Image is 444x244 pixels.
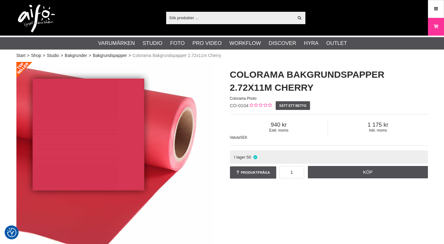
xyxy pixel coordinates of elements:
h1: Colorama Bakgrundspapper 2.72x11m Cherry [230,68,428,94]
img: Revisit consent button [7,228,16,237]
span: I lager [234,155,245,159]
span: > [27,52,29,59]
a: Produktfråga [230,166,276,179]
span: Exkl. moms [230,128,328,133]
a: Foto [170,39,185,47]
a: Studio [143,39,162,47]
a: Discover [269,39,296,47]
a: Pro Video [192,39,222,47]
span: Colorama Bakgrundspapper 2.72x11m Cherry [132,52,221,59]
div: Kundbetyg: 0 [248,102,272,109]
a: Sätt ett betyg [276,101,310,110]
a: Varumärken [98,39,135,47]
button: Samtyckesinställningar [7,227,16,238]
a: Workflow [229,39,261,47]
span: Inkl. moms [328,128,428,133]
span: 1 175 [328,121,428,128]
span: CO-0104 [230,103,249,108]
span: > [61,52,63,59]
a: Outlet [326,39,347,47]
i: I lager [252,155,258,159]
a: Hyra [304,39,318,47]
a: Bakgrundspapper [93,52,127,59]
span: > [88,52,91,59]
span: SEK [240,135,248,140]
a: Köp [308,166,428,178]
span: Valuta [230,135,240,140]
a: Start [16,52,26,59]
a: Studio [47,52,59,59]
span: > [43,52,45,59]
span: Colorama Photo [230,96,257,101]
a: Bakgrunder [65,52,87,59]
img: logo.png [18,5,55,33]
a: Shop [31,52,41,59]
span: > [128,52,131,59]
span: 940 [230,121,328,128]
input: Sök produkter ... [166,13,294,22]
span: 50 [247,155,251,159]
